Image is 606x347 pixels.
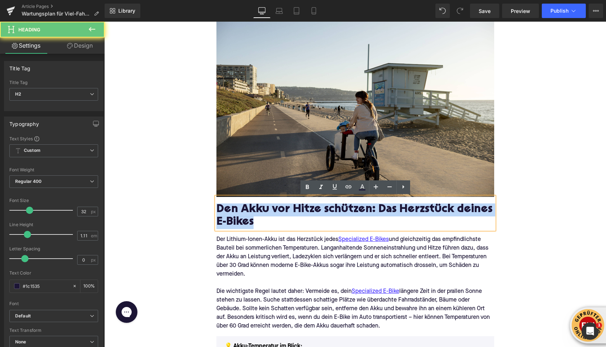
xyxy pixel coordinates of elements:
a: Laptop [271,4,288,18]
button: Undo [435,4,450,18]
div: Typography [9,117,39,127]
a: Mobile [305,4,322,18]
button: Redo [453,4,467,18]
button: Publish [542,4,586,18]
span: Library [118,8,135,14]
a: Desktop [253,4,271,18]
p: Die wichtigste Regel lautet daher: Vermeide es, dein längere Zeit in der prallen Sonne stehen zu ... [112,265,390,309]
a: Specialized E-Bike [247,265,295,274]
span: em [91,233,97,238]
div: Letter Spacing [9,246,98,251]
b: Custom [24,148,40,154]
iframe: Gorgias live chat messenger [8,277,37,304]
span: px [91,209,97,214]
span: Preview [511,7,530,15]
div: % [80,280,98,293]
b: H2 [15,91,21,97]
span: Heading [18,27,40,32]
a: Tablet [288,4,305,18]
i: Default [15,313,31,319]
span: 1 [596,322,602,328]
iframe: Intercom live chat [581,322,599,340]
strong: Akku-Temperatur im Blick: [129,322,198,328]
p: Moderne E-Bike-Akkus haben eine optimale Betriebstemperatur zwischen 15 und 25 Grad Celsius. Bei ... [120,320,382,346]
span: Save [479,7,491,15]
div: Title Tag [9,61,31,71]
a: Preview [502,4,539,18]
div: Font Size [9,198,98,203]
b: None [15,339,26,344]
h2: Den Akku vor Hitze schützen: Das Herzstück deines E-Bikes [112,182,390,207]
div: Text Color [9,271,98,276]
p: Der Lithium-Ionen-Akku ist das Herzstück jedes und gleichzeitig das empfindlichste Bauteil bei so... [112,214,390,257]
input: Color [23,282,69,290]
span: Publish [550,8,568,14]
a: New Library [105,4,140,18]
span: px [91,258,97,262]
div: Title Tag [9,80,98,85]
a: Article Pages [22,4,105,9]
div: Text Transform [9,328,98,333]
a: Specialized E-Bikes [234,214,285,222]
div: Line Height [9,222,98,227]
div: Text Styles [9,136,98,141]
button: More [589,4,603,18]
span: Wartungsplan für Viel-Fahrer: Diese Intervalle solltest du einhalten [22,11,91,17]
font: 💡 [120,322,129,328]
a: Design [54,38,106,54]
div: Font [9,301,98,306]
b: Regular 400 [15,179,42,184]
div: Font Weight [9,167,98,172]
